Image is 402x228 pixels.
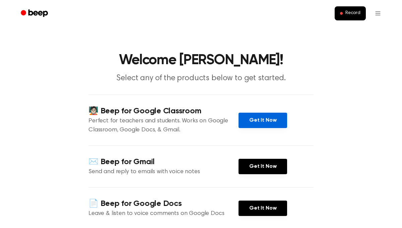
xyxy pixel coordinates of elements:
a: Get It Now [239,113,287,128]
p: Send and reply to emails with voice notes [88,167,239,177]
a: Get It Now [239,201,287,216]
h4: 🧑🏻‍🏫 Beep for Google Classroom [88,106,239,117]
button: Open menu [370,5,386,21]
h4: 📄 Beep for Google Docs [88,198,239,209]
h1: Welcome [PERSON_NAME]! [29,53,373,68]
a: Beep [16,7,54,20]
p: Select any of the products below to get started. [72,73,330,84]
a: Get It Now [239,159,287,174]
p: Leave & listen to voice comments on Google Docs [88,209,239,218]
h4: ✉️ Beep for Gmail [88,156,239,167]
span: Record [345,10,360,16]
button: Record [335,6,366,20]
p: Perfect for teachers and students. Works on Google Classroom, Google Docs, & Gmail. [88,117,239,135]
